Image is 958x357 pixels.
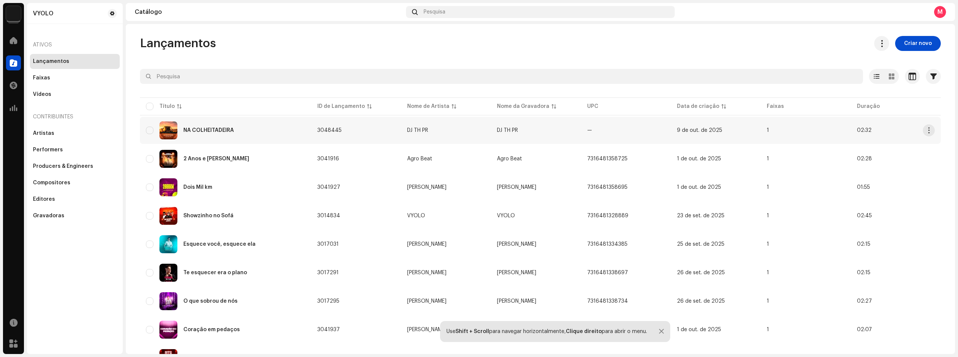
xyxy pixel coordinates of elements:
img: a2f1cc1e-6c9d-4d34-9612-c505b6268896 [159,264,177,282]
div: [PERSON_NAME] [407,327,446,332]
span: VYOLO [497,213,515,218]
div: Faixas [33,75,50,81]
img: c209d0ad-9cb6-4423-ab86-382fcaf04883 [159,321,177,339]
span: 3041937 [317,327,340,332]
span: 3017295 [317,299,339,304]
img: 1710b61e-6121-4e79-a126-bcb8d8a2a180 [6,6,21,21]
div: Catálogo [135,9,403,15]
div: Gravadoras [33,213,64,219]
span: 02:45 [857,213,872,218]
div: [PERSON_NAME] [407,299,446,304]
re-a-nav-header: Contribuintes [30,108,120,126]
span: 02:32 [857,128,872,133]
re-m-nav-item: Compositores [30,175,120,190]
span: 1 [767,270,769,275]
re-m-nav-item: Vídeos [30,87,120,102]
span: VYOLO [407,213,485,218]
div: Te esquecer era o plano [183,270,247,275]
img: b6028ce1-36f7-4408-bf40-c666cecaae8e [159,207,177,225]
div: VYOLO [33,10,54,16]
re-m-nav-item: Artistas [30,126,120,141]
input: Pesquisa [140,69,863,84]
div: Artistas [33,130,54,136]
span: 02:15 [857,242,870,247]
div: Lançamentos [33,58,69,64]
div: Editores [33,196,55,202]
span: Agro Beat [497,156,522,161]
div: Coração em pedaços [183,327,240,332]
button: Criar novo [895,36,941,51]
span: 3041916 [317,156,339,161]
div: Vídeos [33,91,51,97]
img: 591172fc-26ee-4ee6-aa71-87a8f41f0f07 [159,150,177,168]
div: Nome de Artista [407,103,449,110]
re-a-nav-header: Ativos [30,36,120,54]
img: 4c0f6584-6b43-43a7-ab27-752b69d6ce33 [159,121,177,139]
span: 1 [767,242,769,247]
re-m-nav-item: Faixas [30,70,120,85]
div: Use para navegar horizontalmente, para abrir o menu. [446,329,647,335]
span: 1 [767,128,769,133]
span: Lançamentos [140,36,216,51]
span: 3017291 [317,270,339,275]
re-m-nav-item: Gravadoras [30,208,120,223]
div: Data de criação [677,103,719,110]
span: 23 de set. de 2025 [677,213,724,218]
span: DJ TH PR [407,128,485,133]
span: Matheus Pedroso [407,185,485,190]
span: 1 [767,299,769,304]
div: [PERSON_NAME] [407,242,446,247]
strong: Shift + Scroll [455,329,489,334]
span: 26 de set. de 2025 [677,299,725,304]
span: Matheus Pedroso [407,270,485,275]
span: 7316481358725 [587,156,628,161]
div: Dois Mil km [183,185,212,190]
span: 02:07 [857,327,872,332]
span: Matheus Pedroso [497,185,536,190]
div: Showzinho no Sofá [183,213,234,218]
re-m-nav-item: Lançamentos [30,54,120,69]
div: O que sobrou de nós [183,299,238,304]
div: Compositores [33,180,70,186]
re-m-nav-item: Producers & Engineers [30,159,120,174]
div: ID de Lançamento [317,103,365,110]
div: DJ TH PR [407,128,428,133]
span: 26 de set. de 2025 [677,270,725,275]
span: 1 de out. de 2025 [677,156,721,161]
span: 1 de out. de 2025 [677,327,721,332]
span: 1 de out. de 2025 [677,185,721,190]
span: 3041927 [317,185,340,190]
span: 9 de out. de 2025 [677,128,722,133]
div: [PERSON_NAME] [407,270,446,275]
span: Matheus Pedroso [497,242,536,247]
div: [PERSON_NAME] [407,185,446,190]
span: Matheus Pedroso [407,299,485,304]
div: Título [159,103,175,110]
span: 7316481328889 [587,213,628,218]
span: 1 [767,327,769,332]
span: 1 [767,213,769,218]
span: 3017031 [317,242,339,247]
span: 1 [767,156,769,161]
span: 02:28 [857,156,872,161]
span: Matheus Pedroso [407,242,485,247]
span: 3014834 [317,213,340,218]
span: — [587,128,592,133]
div: Nome da Gravadora [497,103,549,110]
span: 7316481358695 [587,185,628,190]
img: 4ceac955-a1c0-4843-a26f-339b2b811048 [159,292,177,310]
span: Pesquisa [424,9,445,15]
re-m-nav-item: Performers [30,142,120,157]
span: 3048445 [317,128,342,133]
re-m-nav-item: Editores [30,192,120,207]
span: 1 [767,185,769,190]
span: Matheus Pedroso [497,299,536,304]
strong: Clique direito [566,329,602,334]
img: 108d68fc-e026-4a11-8e2e-90f5221cf337 [159,178,177,196]
div: Performers [33,147,63,153]
div: Agro Beat [407,156,432,161]
span: 01:55 [857,185,870,190]
span: Matheus Pedroso [407,327,485,332]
